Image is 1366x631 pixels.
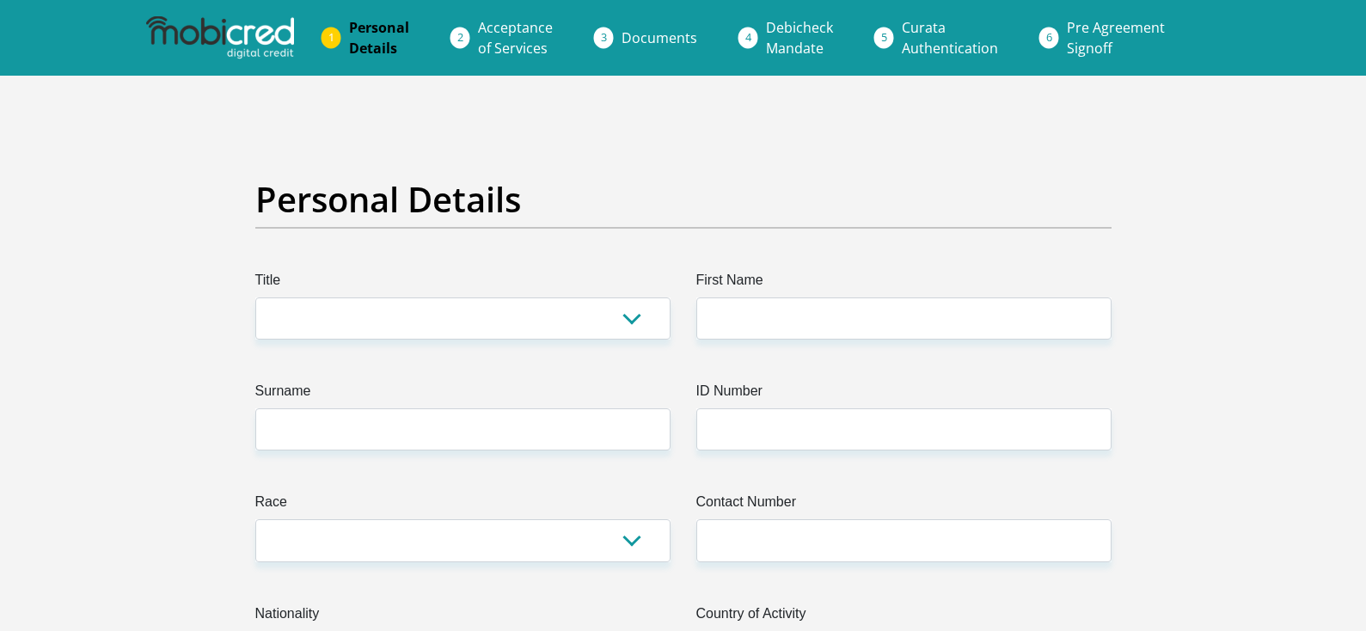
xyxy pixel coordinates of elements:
[696,408,1112,450] input: ID Number
[146,16,294,59] img: mobicred logo
[255,408,671,450] input: Surname
[349,18,409,58] span: Personal Details
[1067,18,1165,58] span: Pre Agreement Signoff
[255,179,1112,220] h2: Personal Details
[1053,10,1179,65] a: Pre AgreementSignoff
[478,18,553,58] span: Acceptance of Services
[608,21,711,55] a: Documents
[696,297,1112,340] input: First Name
[696,492,1112,519] label: Contact Number
[255,492,671,519] label: Race
[696,270,1112,297] label: First Name
[752,10,847,65] a: DebicheckMandate
[255,270,671,297] label: Title
[255,381,671,408] label: Surname
[335,10,423,65] a: PersonalDetails
[696,519,1112,561] input: Contact Number
[464,10,567,65] a: Acceptanceof Services
[255,603,671,631] label: Nationality
[696,381,1112,408] label: ID Number
[622,28,697,47] span: Documents
[902,18,998,58] span: Curata Authentication
[696,603,1112,631] label: Country of Activity
[766,18,833,58] span: Debicheck Mandate
[888,10,1012,65] a: CurataAuthentication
